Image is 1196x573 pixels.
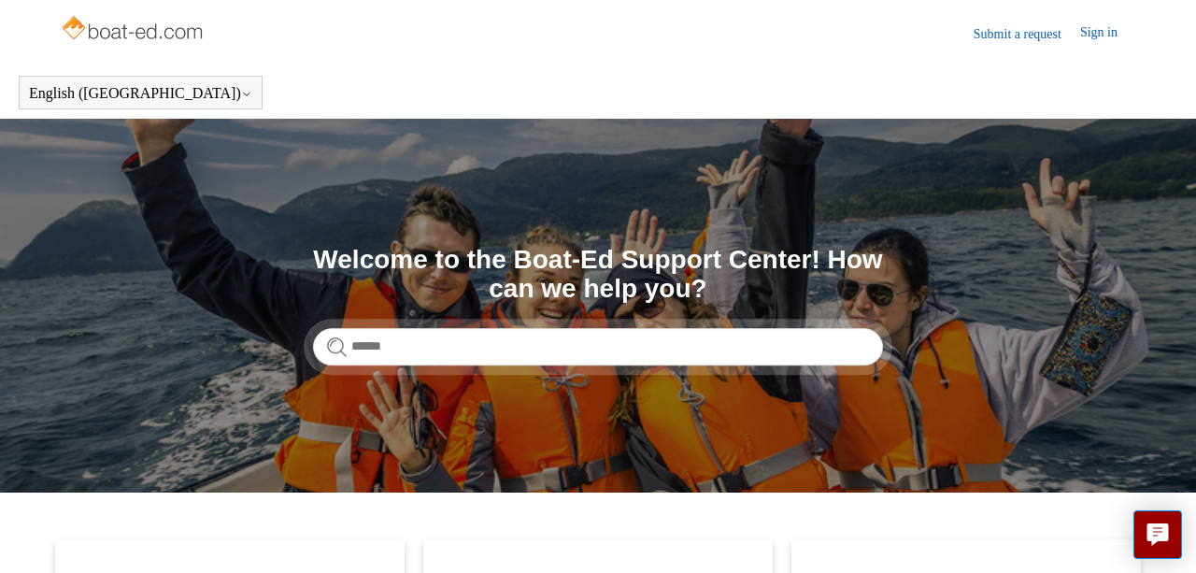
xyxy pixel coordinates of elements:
img: Boat-Ed Help Center home page [60,11,208,49]
input: Search [313,328,883,365]
a: Sign in [1080,22,1136,45]
button: Live chat [1133,510,1182,559]
h1: Welcome to the Boat-Ed Support Center! How can we help you? [313,246,883,304]
button: English ([GEOGRAPHIC_DATA]) [29,85,252,102]
a: Submit a request [974,24,1080,44]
